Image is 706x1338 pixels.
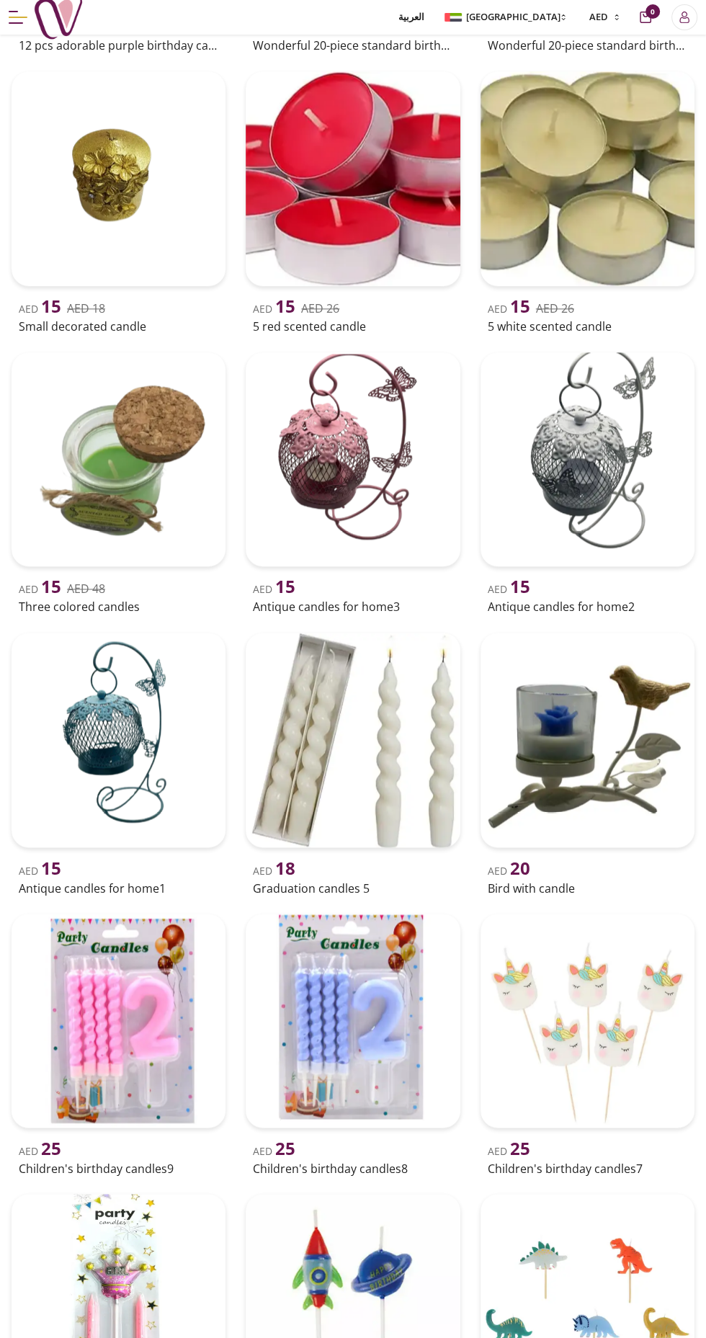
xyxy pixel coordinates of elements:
[12,633,225,847] img: uae-gifts-Antique candles for home1
[253,582,295,596] span: AED
[466,10,560,24] span: [GEOGRAPHIC_DATA]
[253,1159,452,1177] h2: Children's birthday candles8
[253,863,295,877] span: AED
[41,855,61,879] span: 15
[67,300,105,316] del: AED 18
[253,1143,295,1157] span: AED
[488,1159,687,1177] h2: Children's birthday candles7
[488,582,530,596] span: AED
[6,66,231,337] a: uae-gifts-Small decorated candleAED 15AED 18Small decorated candle
[398,10,424,24] span: العربية
[41,1136,61,1159] span: 25
[510,574,530,598] span: 15
[240,66,465,337] a: uae-gifts-5 Red scented candleAED 15AED 265 red scented candle
[475,908,700,1179] a: uae-gifts-Children's birthday candles7AED 25Children's birthday candles7
[19,879,218,896] h2: Antique candles for home1
[12,914,225,1128] img: uae-gifts-Children's birthday candles9
[481,71,694,285] img: uae-gifts-5 White scented candle
[19,318,218,335] h2: Small decorated candle
[253,879,452,896] h2: Graduation candles 5
[536,300,574,316] del: AED 26
[510,855,530,879] span: 20
[19,302,61,316] span: AED
[488,318,687,335] h2: 5 white scented candle
[488,1143,530,1157] span: AED
[275,294,295,318] span: 15
[41,574,61,598] span: 15
[481,352,694,566] img: uae-gifts-Antique candles for home2
[240,908,465,1179] a: uae-gifts-Children's birthday candles8AED 25Children's birthday candles8
[510,1136,530,1159] span: 25
[19,582,61,596] span: AED
[67,581,105,597] del: AED 48
[488,863,530,877] span: AED
[488,879,687,896] h2: Bird with candle
[253,598,452,615] h2: Antique candles for home3
[12,71,225,285] img: uae-gifts-Small decorated candle
[475,627,700,898] a: uae-gifts-Bird with candleAED 20Bird with candle
[275,574,295,598] span: 15
[246,71,460,285] img: uae-gifts-5 Red scented candle
[19,1159,218,1177] h2: Children's birthday candles9
[41,294,61,318] span: 15
[475,347,700,618] a: uae-gifts-Antique candles for home2AED 15Antique candles for home2
[645,4,660,19] span: 0
[589,10,608,24] span: AED
[581,10,625,24] button: AED
[253,37,452,54] h2: Wonderful 20-piece standard birthday candless
[253,318,452,335] h2: 5 red scented candle
[488,598,687,615] h2: Antique candles for home2
[301,300,339,316] del: AED 26
[12,352,225,566] img: uae-gifts-Three colored candles
[240,627,465,898] a: uae-gifts-Graduation candles 5AED 18Graduation candles 5
[246,914,460,1128] img: uae-gifts-Children's birthday candles8
[640,12,651,23] button: cart-button
[444,13,462,22] img: Arabic_dztd3n.png
[19,863,61,877] span: AED
[6,347,231,618] a: uae-gifts-Three colored candlesAED 15AED 48Three colored candles
[19,37,218,54] h2: 12 pcs adorable purple birthday candles
[19,598,218,615] h2: Three colored candles
[6,627,231,898] a: uae-gifts-Antique candles for home1AED 15Antique candles for home1
[488,37,687,54] h2: Wonderful 20-piece standard birthday candles
[6,908,231,1179] a: uae-gifts-Children's birthday candles9AED 25Children's birthday candles9
[275,855,295,879] span: 18
[488,302,530,316] span: AED
[481,914,694,1128] img: uae-gifts-Children's birthday candles7
[510,294,530,318] span: 15
[481,633,694,847] img: uae-gifts-Bird with candle
[253,302,295,316] span: AED
[240,347,465,618] a: uae-gifts-Antique candles for home3AED 15Antique candles for home3
[246,352,460,566] img: uae-gifts-Antique candles for home3
[246,633,460,847] img: uae-gifts-Graduation candles 5
[442,10,572,24] button: [GEOGRAPHIC_DATA]
[275,1136,295,1159] span: 25
[19,1143,61,1157] span: AED
[475,66,700,337] a: uae-gifts-5 White scented candleAED 15AED 265 white scented candle
[671,4,697,30] button: Login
